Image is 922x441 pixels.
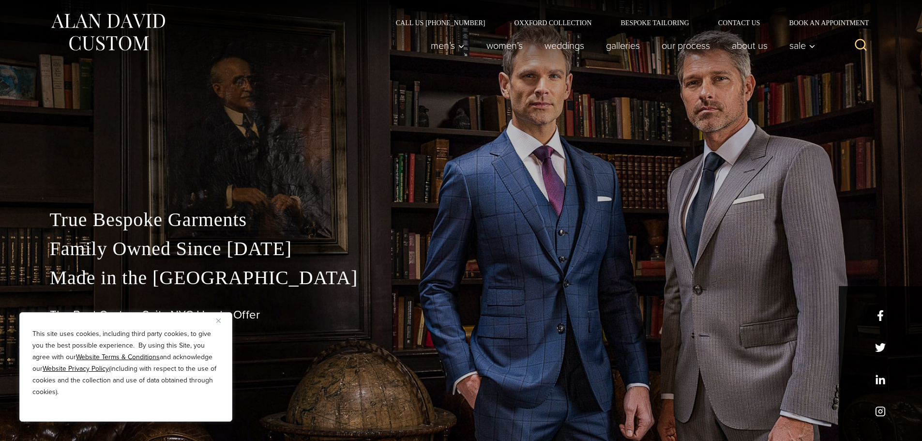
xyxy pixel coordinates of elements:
h1: The Best Custom Suits NYC Has to Offer [50,308,873,322]
a: Galleries [595,36,650,55]
a: Oxxford Collection [499,19,606,26]
a: weddings [533,36,595,55]
a: Bespoke Tailoring [606,19,703,26]
a: Our Process [650,36,721,55]
p: True Bespoke Garments Family Owned Since [DATE] Made in the [GEOGRAPHIC_DATA] [50,205,873,292]
span: Men’s [431,41,465,50]
a: Women’s [475,36,533,55]
p: This site uses cookies, including third party cookies, to give you the best possible experience. ... [32,328,219,398]
nav: Secondary Navigation [381,19,873,26]
a: Website Privacy Policy [43,364,109,374]
button: Close [216,315,228,326]
span: Sale [789,41,816,50]
img: Close [216,319,221,323]
button: View Search Form [849,34,873,57]
nav: Primary Navigation [420,36,820,55]
a: About Us [721,36,778,55]
a: Website Terms & Conditions [76,352,160,362]
img: Alan David Custom [50,11,166,54]
a: Contact Us [704,19,775,26]
a: Call Us [PHONE_NUMBER] [381,19,500,26]
a: Book an Appointment [774,19,872,26]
